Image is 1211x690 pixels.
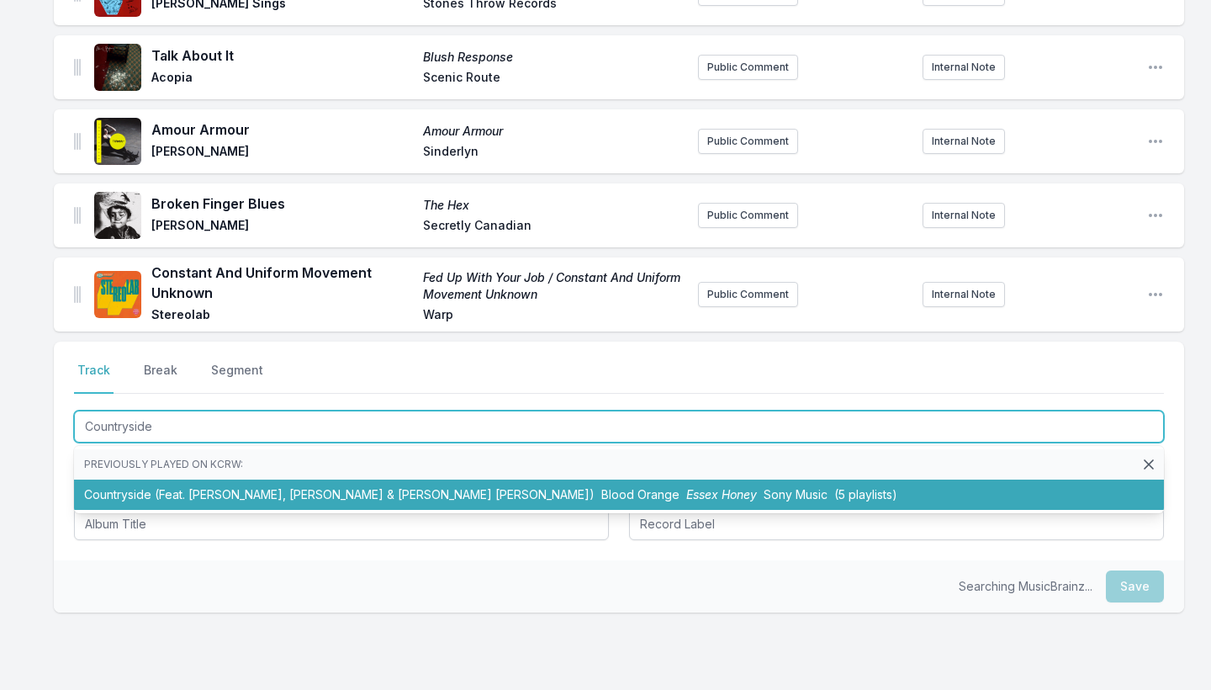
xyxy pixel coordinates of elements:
[423,269,685,303] span: Fed Up With Your Job / Constant And Uniform Movement Unknown
[140,362,181,394] button: Break
[74,480,1164,510] li: Countryside (Feat. [PERSON_NAME], [PERSON_NAME] & [PERSON_NAME] [PERSON_NAME])
[74,133,81,150] img: Drag Handle
[923,203,1005,228] button: Internal Note
[686,487,757,502] span: Essex Honey
[698,129,798,154] button: Public Comment
[423,197,685,214] span: The Hex
[74,411,1164,443] input: Track Title
[1147,133,1164,150] button: Open playlist item options
[1147,286,1164,303] button: Open playlist item options
[74,286,81,303] img: Drag Handle
[423,217,685,237] span: Secretly Canadian
[74,59,81,76] img: Drag Handle
[94,192,141,239] img: The Hex
[151,143,413,163] span: [PERSON_NAME]
[208,362,267,394] button: Segment
[74,207,81,224] img: Drag Handle
[151,217,413,237] span: [PERSON_NAME]
[94,118,141,165] img: Amour Armour
[698,203,798,228] button: Public Comment
[764,487,828,502] span: Sony Music
[1106,571,1164,602] button: Save
[423,123,685,140] span: Amour Armour
[923,282,1005,307] button: Internal Note
[423,69,685,89] span: Scenic Route
[1147,59,1164,76] button: Open playlist item options
[834,487,897,502] span: (5 playlists)
[94,271,141,318] img: Fed Up With Your Job / Constant And Uniform Movement Unknown
[74,362,114,394] button: Track
[601,487,680,502] span: Blood Orange
[74,449,1164,480] li: Previously played on KCRW:
[151,119,413,140] span: Amour Armour
[151,194,413,214] span: Broken Finger Blues
[151,263,413,303] span: Constant And Uniform Movement Unknown
[1147,207,1164,224] button: Open playlist item options
[698,282,798,307] button: Public Comment
[151,306,413,326] span: Stereolab
[423,49,685,66] span: Blush Response
[959,578,1092,595] p: Searching MusicBrainz...
[923,55,1005,80] button: Internal Note
[423,143,685,163] span: Sinderlyn
[94,44,141,91] img: Blush Response
[629,508,1164,540] input: Record Label
[698,55,798,80] button: Public Comment
[151,45,413,66] span: Talk About It
[74,508,609,540] input: Album Title
[923,129,1005,154] button: Internal Note
[423,306,685,326] span: Warp
[151,69,413,89] span: Acopia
